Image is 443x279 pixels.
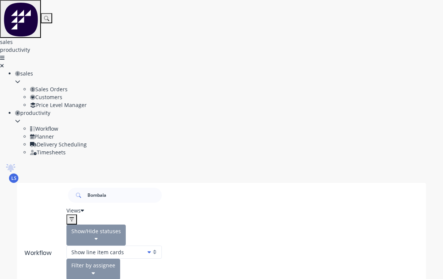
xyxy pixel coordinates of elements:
[66,225,126,246] button: Show/Hide statuses
[15,69,443,77] div: sales
[30,148,443,156] div: Timesheets
[30,140,443,148] div: Delivery Scheduling
[71,261,115,269] div: Filter by assignee
[71,248,124,256] span: Show line item cards
[24,249,55,258] div: Workflow
[71,227,121,235] div: Show/Hide statuses
[3,1,38,37] img: Factory
[87,188,162,203] input: Search for orders...
[30,101,443,109] div: Price Level Manager
[11,175,17,182] span: LS
[66,207,81,214] span: Views
[30,125,443,133] div: Workflow
[30,133,443,140] div: Planner
[30,85,443,93] div: Sales Orders
[15,109,443,117] div: productivity
[30,93,443,101] div: Customers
